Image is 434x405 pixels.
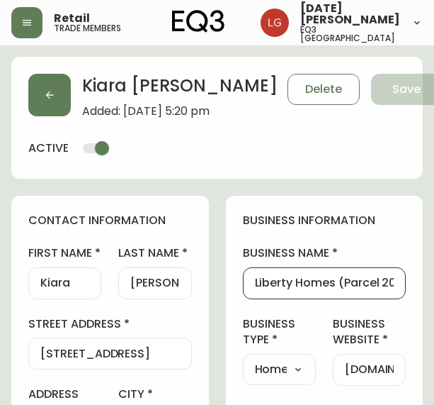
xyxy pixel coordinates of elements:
[243,213,406,228] h4: business information
[54,24,121,33] h5: trade members
[300,26,400,43] h5: eq3 [GEOGRAPHIC_DATA]
[287,74,360,105] button: Delete
[28,316,192,332] label: street address
[54,13,90,24] span: Retail
[261,9,289,37] img: 2638f148bab13be18035375ceda1d187
[333,316,406,348] label: business website
[28,245,101,261] label: first name
[118,245,191,261] label: last name
[82,74,278,105] h2: Kiara [PERSON_NAME]
[28,213,192,228] h4: contact information
[172,10,224,33] img: logo
[243,245,406,261] label: business name
[82,105,278,118] span: Added: [DATE] 5:20 pm
[345,363,394,377] input: https://www.designshop.com
[305,82,342,97] span: Delete
[300,3,400,26] span: [DATE][PERSON_NAME]
[243,316,316,348] label: business type
[28,140,69,156] h4: active
[118,387,191,402] label: city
